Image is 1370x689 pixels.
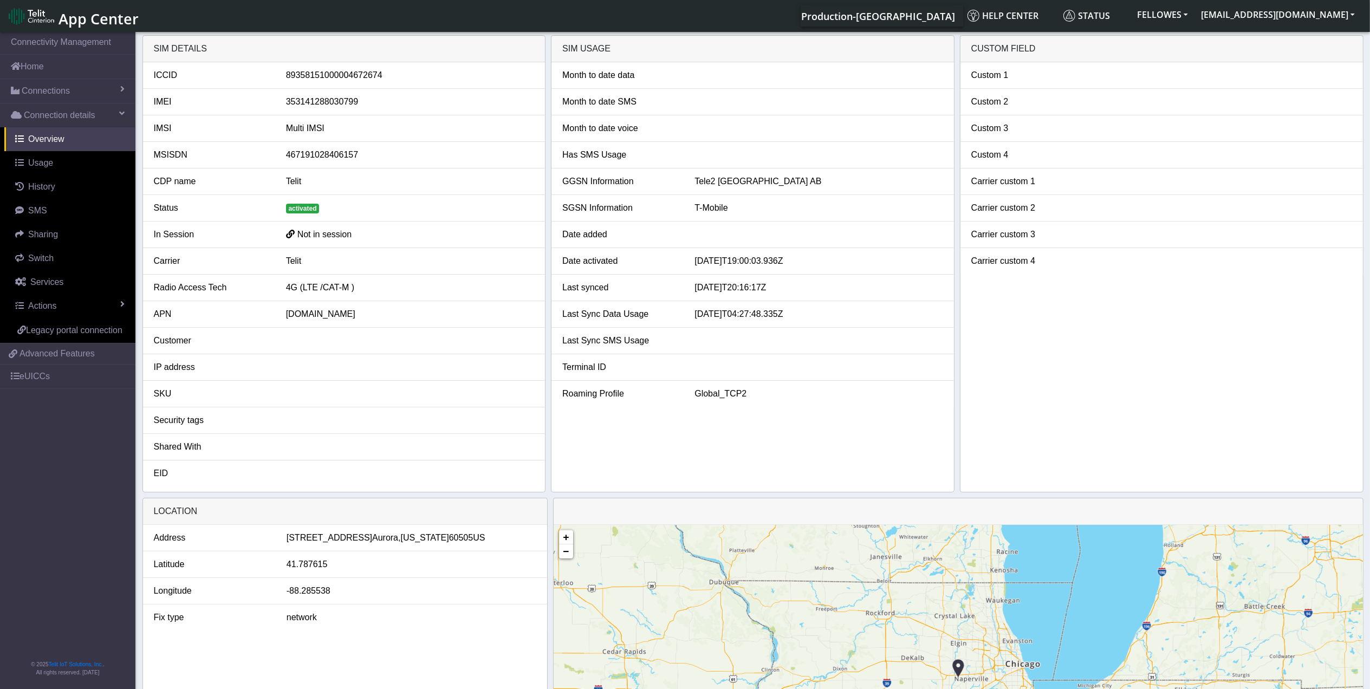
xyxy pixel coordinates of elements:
[963,69,1095,82] div: Custom 1
[278,122,542,135] div: Multi IMSI
[26,326,122,335] span: Legacy portal connection
[551,36,954,62] div: SIM usage
[22,84,70,97] span: Connections
[372,531,400,544] span: Aurora,
[559,530,573,544] a: Zoom in
[963,228,1095,241] div: Carrier custom 3
[146,255,278,268] div: Carrier
[963,255,1095,268] div: Carrier custom 4
[146,467,278,480] div: EID
[278,308,542,321] div: [DOMAIN_NAME]
[146,414,278,427] div: Security tags
[146,201,278,214] div: Status
[49,661,103,667] a: Telit IoT Solutions, Inc.
[143,36,546,62] div: SIM details
[554,148,686,161] div: Has SMS Usage
[146,334,278,347] div: Customer
[968,10,979,22] img: knowledge.svg
[963,175,1095,188] div: Carrier custom 1
[554,334,686,347] div: Last Sync SMS Usage
[28,182,55,191] span: History
[146,387,278,400] div: SKU
[146,175,278,188] div: CDP name
[146,558,278,571] div: Latitude
[146,440,278,453] div: Shared With
[143,498,547,525] div: LOCATION
[686,387,951,400] div: Global_TCP2
[297,230,352,239] span: Not in session
[278,148,542,161] div: 467191028406157
[9,4,137,28] a: App Center
[278,175,542,188] div: Telit
[968,10,1038,22] span: Help center
[4,246,135,270] a: Switch
[686,175,951,188] div: Tele2 [GEOGRAPHIC_DATA] AB
[1063,10,1075,22] img: status.svg
[9,8,54,25] img: logo-telit-cinterion-gw-new.png
[278,69,542,82] div: 89358151000004672674
[286,204,320,213] span: activated
[963,5,1059,27] a: Help center
[146,281,278,294] div: Radio Access Tech
[146,584,278,597] div: Longitude
[686,308,951,321] div: [DATE]T04:27:48.335Z
[4,270,135,294] a: Services
[963,122,1095,135] div: Custom 3
[28,158,53,167] span: Usage
[278,558,544,571] div: 41.787615
[146,95,278,108] div: IMEI
[4,223,135,246] a: Sharing
[4,199,135,223] a: SMS
[146,531,278,544] div: Address
[554,281,686,294] div: Last synced
[963,201,1095,214] div: Carrier custom 2
[278,584,544,597] div: -88.285538
[278,95,542,108] div: 353141288030799
[554,308,686,321] div: Last Sync Data Usage
[554,95,686,108] div: Month to date SMS
[278,255,542,268] div: Telit
[146,611,278,624] div: Fix type
[278,281,542,294] div: 4G (LTE /CAT-M )
[1059,5,1131,27] a: Status
[1194,5,1361,24] button: [EMAIL_ADDRESS][DOMAIN_NAME]
[146,122,278,135] div: IMSI
[4,151,135,175] a: Usage
[278,611,544,624] div: network
[24,109,95,122] span: Connection details
[554,228,686,241] div: Date added
[1063,10,1110,22] span: Status
[30,277,63,287] span: Services
[963,148,1095,161] div: Custom 4
[554,122,686,135] div: Month to date voice
[146,308,278,321] div: APN
[4,294,135,318] a: Actions
[686,255,951,268] div: [DATE]T19:00:03.936Z
[960,36,1363,62] div: Custom field
[4,127,135,151] a: Overview
[146,148,278,161] div: MSISDN
[554,255,686,268] div: Date activated
[963,95,1095,108] div: Custom 2
[28,230,58,239] span: Sharing
[559,544,573,558] a: Zoom out
[28,253,54,263] span: Switch
[686,201,951,214] div: T-Mobile
[28,206,47,215] span: SMS
[449,531,473,544] span: 60505
[146,361,278,374] div: IP address
[554,175,686,188] div: GGSN Information
[554,361,686,374] div: Terminal ID
[554,387,686,400] div: Roaming Profile
[146,228,278,241] div: In Session
[146,69,278,82] div: ICCID
[473,531,485,544] span: US
[59,9,139,29] span: App Center
[287,531,372,544] span: [STREET_ADDRESS]
[28,134,64,144] span: Overview
[1131,5,1194,24] button: FELLOWES
[801,5,955,27] a: Your current platform instance
[686,281,951,294] div: [DATE]T20:16:17Z
[28,301,56,310] span: Actions
[554,69,686,82] div: Month to date data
